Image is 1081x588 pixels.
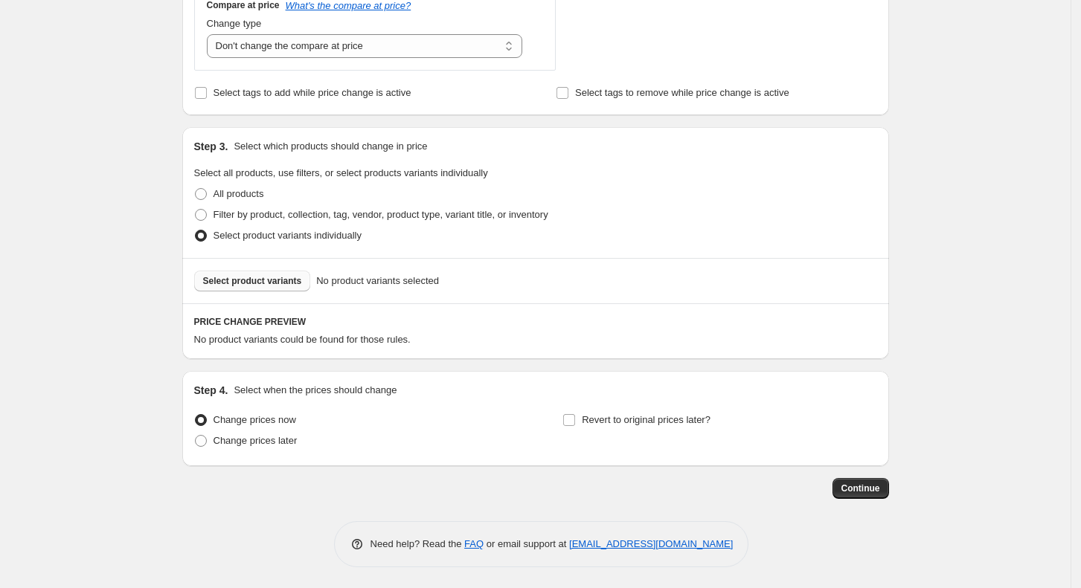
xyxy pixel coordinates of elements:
[214,209,548,220] span: Filter by product, collection, tag, vendor, product type, variant title, or inventory
[841,482,880,494] span: Continue
[214,230,362,241] span: Select product variants individually
[833,478,889,499] button: Continue
[464,538,484,549] a: FAQ
[207,18,262,29] span: Change type
[316,274,439,288] span: No product variants selected
[194,383,228,398] h2: Step 4.
[194,167,488,178] span: Select all products, use filters, or select products variants individually
[214,188,264,199] span: All products
[575,87,789,98] span: Select tags to remove while price change is active
[582,414,710,425] span: Revert to original prices later?
[194,271,311,291] button: Select product variants
[484,538,569,549] span: or email support at
[234,383,397,398] p: Select when the prices should change
[569,538,733,549] a: [EMAIL_ADDRESS][DOMAIN_NAME]
[194,316,877,328] h6: PRICE CHANGE PREVIEW
[214,414,296,425] span: Change prices now
[203,275,302,287] span: Select product variants
[371,538,465,549] span: Need help? Read the
[234,139,427,154] p: Select which products should change in price
[194,334,411,345] span: No product variants could be found for those rules.
[214,435,298,446] span: Change prices later
[214,87,411,98] span: Select tags to add while price change is active
[194,139,228,154] h2: Step 3.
